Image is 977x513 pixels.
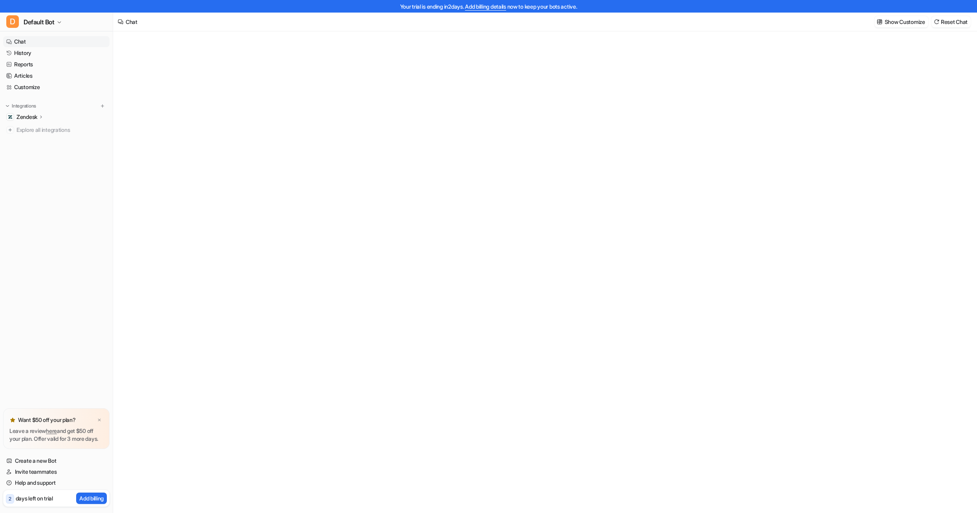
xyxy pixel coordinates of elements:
[76,493,107,504] button: Add billing
[3,36,110,47] a: Chat
[3,82,110,93] a: Customize
[934,19,939,25] img: reset
[3,466,110,477] a: Invite teammates
[3,477,110,488] a: Help and support
[875,16,928,27] button: Show Customize
[877,19,882,25] img: customize
[79,494,104,502] p: Add billing
[9,495,11,502] p: 2
[3,70,110,81] a: Articles
[18,416,76,424] p: Want $50 off your plan?
[24,16,55,27] span: Default Bot
[8,115,13,119] img: Zendesk
[126,18,137,26] div: Chat
[465,3,506,10] a: Add billing details
[3,124,110,135] a: Explore all integrations
[16,124,106,136] span: Explore all integrations
[9,427,103,443] p: Leave a review and get $50 off your plan. Offer valid for 3 more days.
[3,102,38,110] button: Integrations
[100,103,105,109] img: menu_add.svg
[885,18,925,26] p: Show Customize
[6,15,19,28] span: D
[3,47,110,58] a: History
[46,427,57,434] a: here
[16,113,37,121] p: Zendesk
[97,418,102,423] img: x
[3,455,110,466] a: Create a new Bot
[6,126,14,134] img: explore all integrations
[5,103,10,109] img: expand menu
[9,417,16,423] img: star
[931,16,971,27] button: Reset Chat
[3,59,110,70] a: Reports
[16,494,53,502] p: days left on trial
[12,103,36,109] p: Integrations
